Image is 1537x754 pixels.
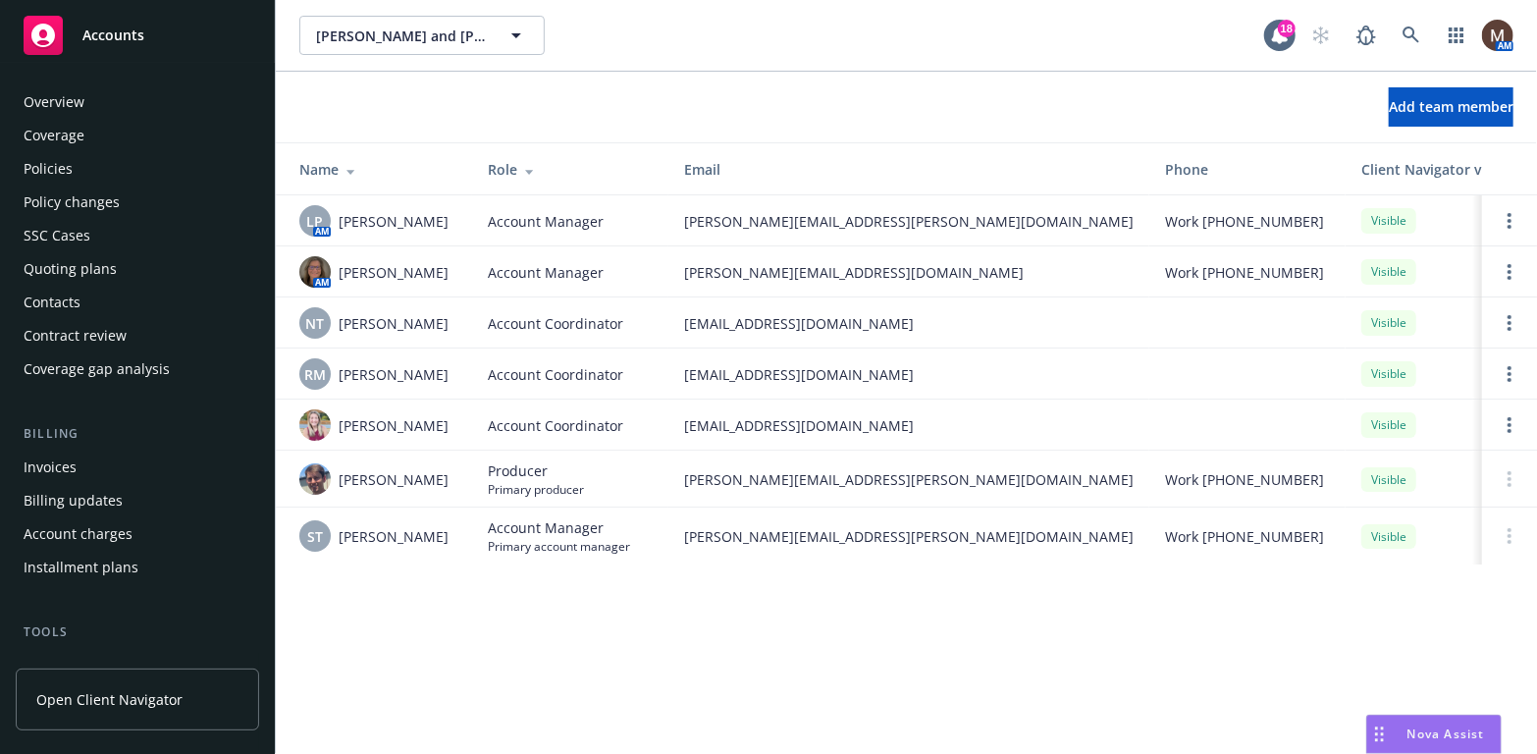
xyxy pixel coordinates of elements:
a: Manage files [16,650,259,681]
div: Tools [16,622,259,642]
a: Open options [1498,413,1521,437]
a: Invoices [16,452,259,483]
a: Start snowing [1301,16,1341,55]
span: Primary account manager [488,538,630,555]
div: Visible [1361,412,1416,437]
a: Accounts [16,8,259,63]
span: [PERSON_NAME][EMAIL_ADDRESS][PERSON_NAME][DOMAIN_NAME] [684,526,1134,547]
a: Contract review [16,320,259,351]
span: [PERSON_NAME] [339,526,449,547]
a: Coverage gap analysis [16,353,259,385]
span: Work [PHONE_NUMBER] [1165,469,1324,490]
div: Role [488,159,653,180]
div: Visible [1361,259,1416,284]
a: Open options [1498,311,1521,335]
span: Work [PHONE_NUMBER] [1165,526,1324,547]
span: Producer [488,460,584,481]
img: photo [299,409,331,441]
div: Visible [1361,361,1416,386]
span: [PERSON_NAME][EMAIL_ADDRESS][DOMAIN_NAME] [684,262,1134,283]
div: Drag to move [1367,716,1392,753]
a: Switch app [1437,16,1476,55]
span: [EMAIL_ADDRESS][DOMAIN_NAME] [684,415,1134,436]
a: Contacts [16,287,259,318]
div: Account charges [24,518,132,550]
span: Work [PHONE_NUMBER] [1165,211,1324,232]
div: Installment plans [24,552,138,583]
img: photo [1482,20,1513,51]
span: RM [304,364,326,385]
div: Coverage gap analysis [24,353,170,385]
a: Coverage [16,120,259,151]
span: [PERSON_NAME] [339,364,449,385]
div: Billing [16,424,259,444]
a: Quoting plans [16,253,259,285]
div: Invoices [24,452,77,483]
img: photo [299,256,331,288]
span: [PERSON_NAME] [339,211,449,232]
div: Phone [1165,159,1330,180]
span: [PERSON_NAME] and [PERSON_NAME] [316,26,486,46]
a: Policies [16,153,259,185]
a: Report a Bug [1347,16,1386,55]
div: Contract review [24,320,127,351]
button: Add team member [1389,87,1513,127]
span: Account Coordinator [488,313,623,334]
div: 18 [1278,20,1296,37]
span: Nova Assist [1407,726,1485,742]
div: Policies [24,153,73,185]
span: [PERSON_NAME] [339,313,449,334]
span: Add team member [1389,97,1513,116]
span: Account Coordinator [488,415,623,436]
span: Primary producer [488,481,584,498]
div: Policy changes [24,187,120,218]
span: Account Coordinator [488,364,623,385]
div: Visible [1361,310,1416,335]
span: [EMAIL_ADDRESS][DOMAIN_NAME] [684,313,1134,334]
div: Visible [1361,208,1416,233]
span: LP [307,211,324,232]
span: [PERSON_NAME] [339,262,449,283]
button: [PERSON_NAME] and [PERSON_NAME] [299,16,545,55]
span: Accounts [82,27,144,43]
span: Open Client Navigator [36,689,183,710]
a: Installment plans [16,552,259,583]
img: photo [299,463,331,495]
a: Open options [1498,260,1521,284]
div: Quoting plans [24,253,117,285]
div: Overview [24,86,84,118]
a: Overview [16,86,259,118]
div: Email [684,159,1134,180]
span: Account Manager [488,211,604,232]
div: Billing updates [24,485,123,516]
div: Contacts [24,287,80,318]
div: Visible [1361,524,1416,549]
button: Nova Assist [1366,715,1502,754]
a: Open options [1498,209,1521,233]
span: [EMAIL_ADDRESS][DOMAIN_NAME] [684,364,1134,385]
a: Billing updates [16,485,259,516]
a: Search [1392,16,1431,55]
span: [PERSON_NAME][EMAIL_ADDRESS][PERSON_NAME][DOMAIN_NAME] [684,469,1134,490]
a: Account charges [16,518,259,550]
div: Visible [1361,467,1416,492]
div: SSC Cases [24,220,90,251]
span: ST [307,526,323,547]
span: [PERSON_NAME][EMAIL_ADDRESS][PERSON_NAME][DOMAIN_NAME] [684,211,1134,232]
span: [PERSON_NAME] [339,469,449,490]
span: Work [PHONE_NUMBER] [1165,262,1324,283]
a: Open options [1498,362,1521,386]
a: SSC Cases [16,220,259,251]
span: Account Manager [488,262,604,283]
div: Coverage [24,120,84,151]
span: [PERSON_NAME] [339,415,449,436]
span: Account Manager [488,517,630,538]
div: Name [299,159,456,180]
div: Manage files [24,650,107,681]
a: Policy changes [16,187,259,218]
span: NT [306,313,325,334]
